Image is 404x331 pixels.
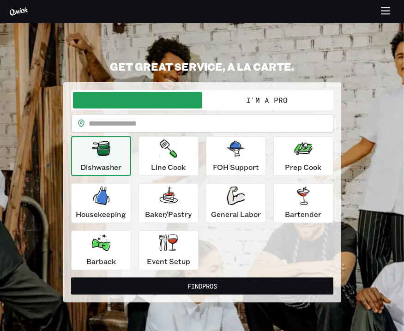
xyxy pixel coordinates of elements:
button: Housekeeping [71,183,131,223]
p: General Labor [211,209,261,220]
button: Barback [71,230,131,270]
p: Line Cook [151,162,186,173]
p: Housekeeping [76,209,126,220]
button: FOH Support [206,136,266,176]
button: General Labor [206,183,266,223]
button: FindPros [71,277,333,295]
button: Event Setup [139,230,199,270]
button: Dishwasher [71,136,131,176]
p: Baker/Pastry [145,209,192,220]
button: Prep Cook [273,136,333,176]
button: Baker/Pastry [139,183,199,223]
button: I'm a Pro [202,92,332,108]
p: Bartender [285,209,321,220]
p: Barback [86,256,116,267]
h2: GET GREAT SERVICE, A LA CARTE. [63,60,341,73]
p: Dishwasher [80,162,121,173]
p: Event Setup [147,256,190,267]
button: Bartender [273,183,333,223]
p: Prep Cook [285,162,321,173]
button: I'm a Business [73,92,202,108]
p: FOH Support [213,162,259,173]
button: Line Cook [139,136,199,176]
